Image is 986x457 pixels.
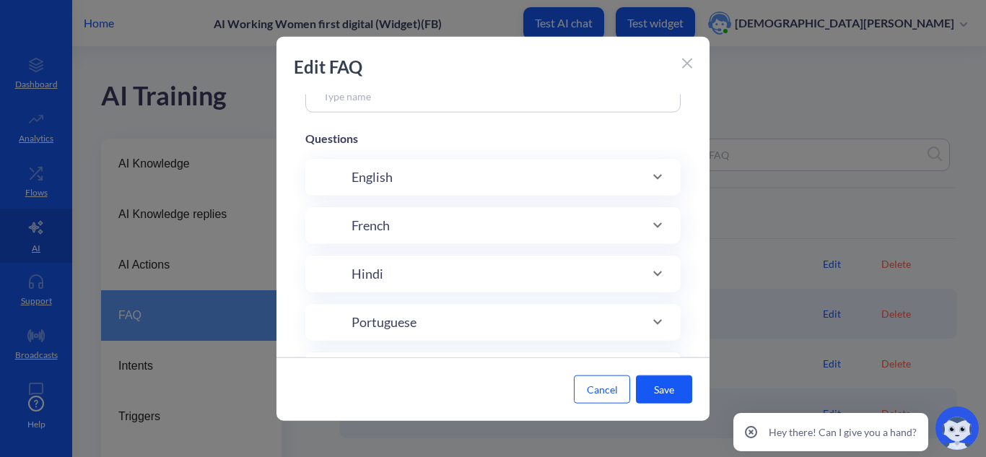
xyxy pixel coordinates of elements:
div: Hindi [305,255,681,292]
div: Questions [305,129,681,147]
div: Spanish [305,352,681,388]
input: Type name [305,79,681,112]
span: Portuguese [352,312,416,331]
div: English [305,158,681,195]
span: English [352,167,393,186]
div: Portuguese [305,303,681,340]
button: Cancel [574,375,630,404]
span: French [352,215,390,235]
span: Hindi [352,264,383,283]
p: Edit FAQ [294,53,676,79]
div: French [305,206,681,243]
p: Hey there! Can I give you a hand? [769,425,917,440]
img: copilot-icon.svg [935,406,979,450]
button: Save [636,375,692,404]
